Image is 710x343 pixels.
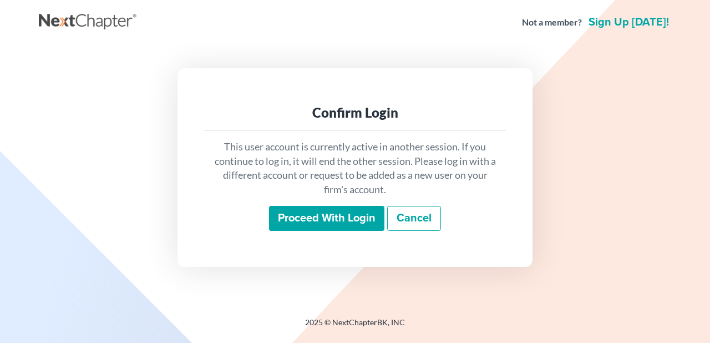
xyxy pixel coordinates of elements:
[522,16,582,29] strong: Not a member?
[387,206,441,231] a: Cancel
[586,17,671,28] a: Sign up [DATE]!
[213,140,497,197] p: This user account is currently active in another session. If you continue to log in, it will end ...
[269,206,384,231] input: Proceed with login
[213,104,497,122] div: Confirm Login
[39,317,671,337] div: 2025 © NextChapterBK, INC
